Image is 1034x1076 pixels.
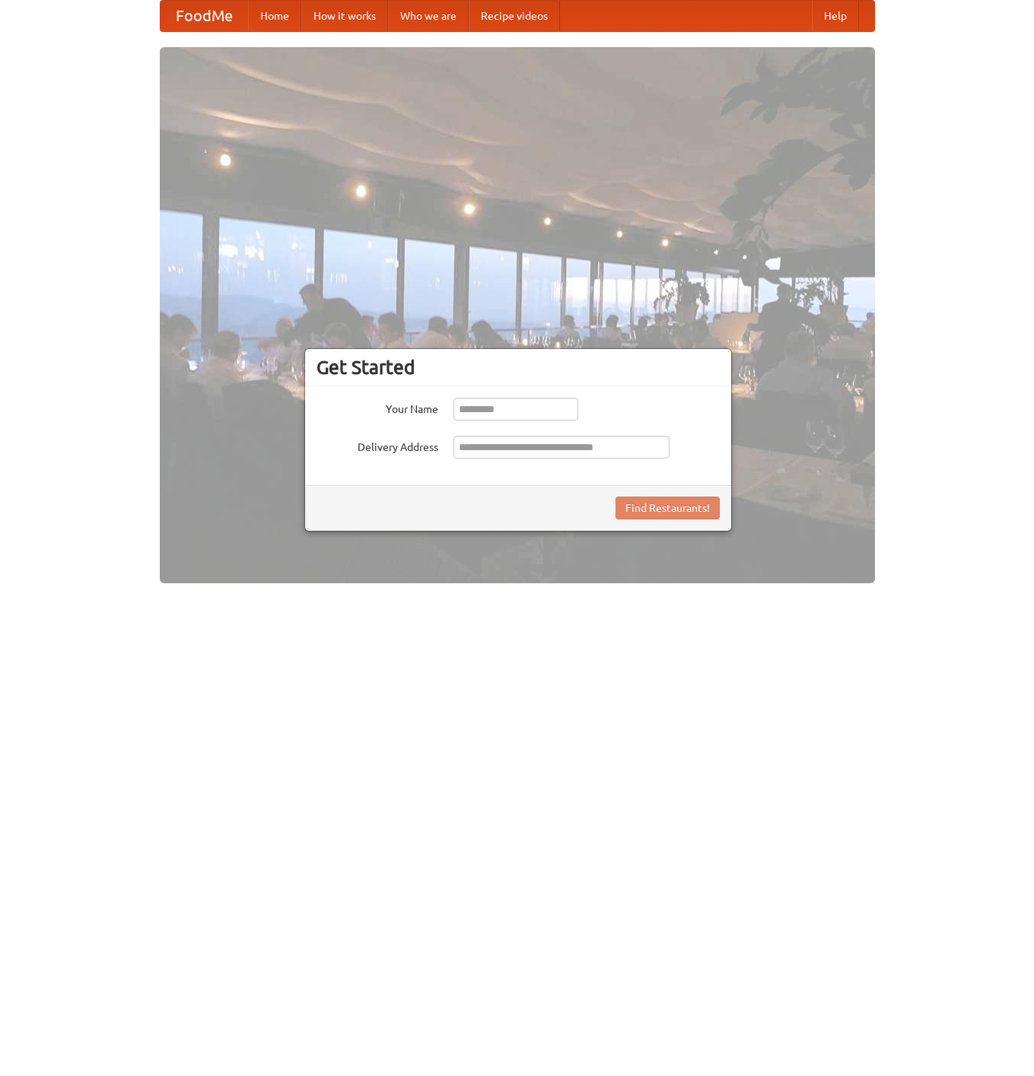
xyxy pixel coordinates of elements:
[616,497,720,519] button: Find Restaurants!
[317,356,720,379] h3: Get Started
[301,1,388,31] a: How it works
[317,398,438,417] label: Your Name
[248,1,301,31] a: Home
[812,1,859,31] a: Help
[161,1,248,31] a: FoodMe
[469,1,560,31] a: Recipe videos
[388,1,469,31] a: Who we are
[317,436,438,455] label: Delivery Address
